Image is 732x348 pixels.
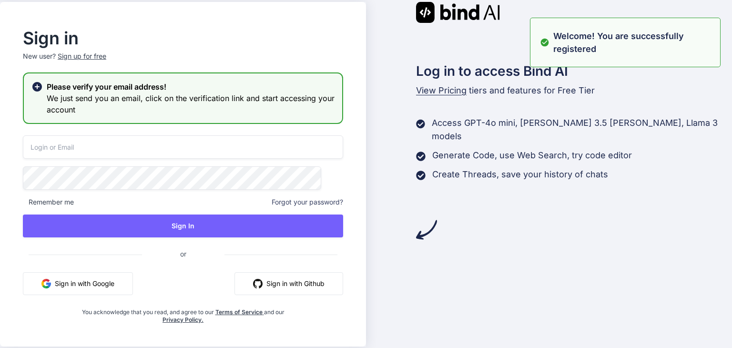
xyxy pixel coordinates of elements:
p: Welcome! You are successfully registered [553,30,714,55]
p: Create Threads, save your history of chats [432,168,608,181]
h2: Sign in [23,31,343,46]
p: tiers and features for Free Tier [416,84,732,97]
h3: We just send you an email, click on the verification link and start accessing your account [47,92,335,115]
img: arrow [416,219,437,240]
img: google [41,279,51,288]
button: Sign in with Github [234,272,343,295]
img: github [253,279,263,288]
button: Sign In [23,215,343,237]
span: Remember me [23,197,74,207]
span: or [142,242,224,266]
button: Sign in with Google [23,272,133,295]
span: Forgot your password? [272,197,343,207]
h2: Please verify your email address! [47,81,335,92]
a: Terms of Service [215,308,264,316]
p: Generate Code, use Web Search, try code editor [432,149,632,162]
img: Bind AI logo [416,2,500,23]
div: Sign up for free [58,51,106,61]
span: View Pricing [416,85,467,95]
img: alert [540,30,549,55]
input: Login or Email [23,135,343,159]
p: New user? [23,51,343,72]
p: Access GPT-4o mini, [PERSON_NAME] 3.5 [PERSON_NAME], Llama 3 models [432,116,732,143]
div: You acknowledge that you read, and agree to our and our [76,303,290,324]
h2: Log in to access Bind AI [416,61,732,81]
a: Privacy Policy. [163,316,203,323]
